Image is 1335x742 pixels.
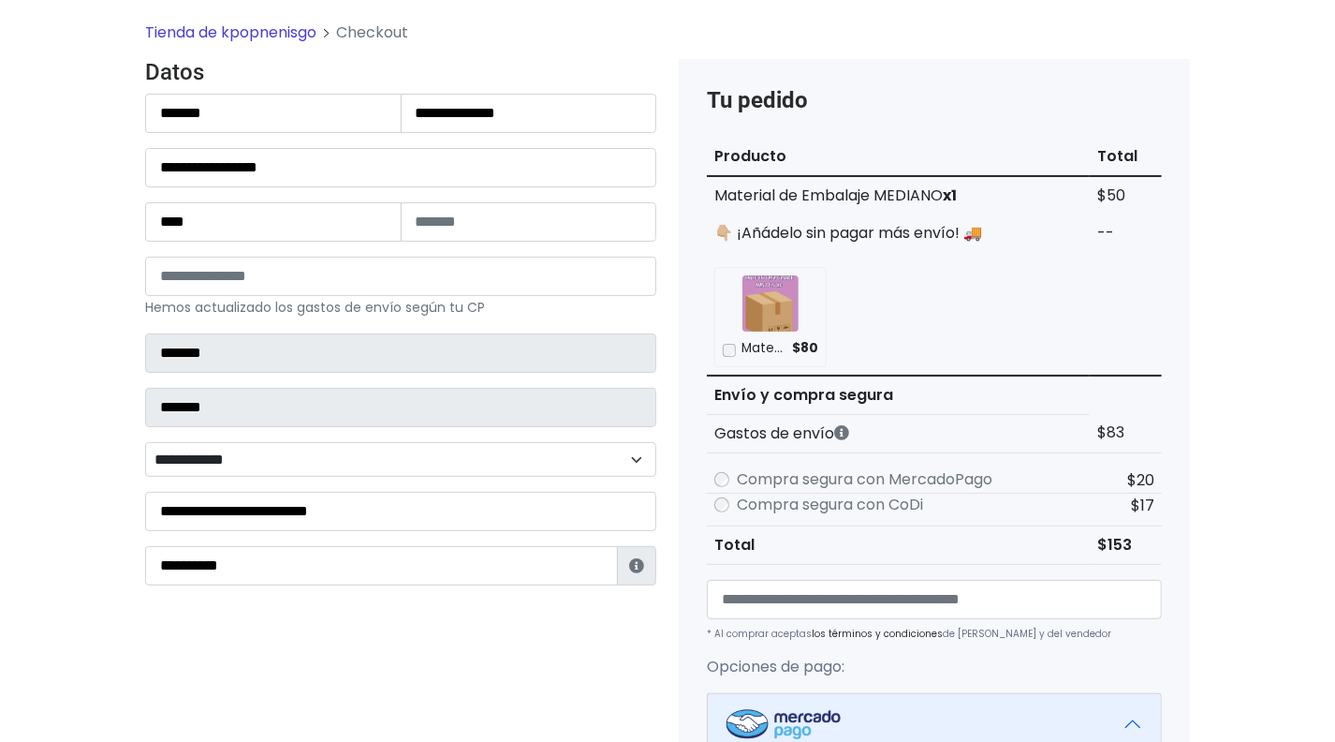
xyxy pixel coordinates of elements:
span: $17 [1131,495,1154,516]
td: $83 [1090,414,1162,453]
p: Opciones de pago: [707,656,1162,678]
a: los términos y condiciones [812,627,943,641]
h4: Tu pedido [707,87,1162,114]
th: Gastos de envío [707,414,1090,453]
img: Material de Embalaje GRANDE [742,275,799,332]
td: -- [1090,215,1162,252]
img: Mercadopago Logo [726,709,841,739]
span: $80 [792,339,818,358]
label: Compra segura con CoDi [737,494,923,516]
th: Envío y compra segura [707,376,1090,415]
a: Tienda de kpopnenisgo [145,22,316,43]
td: 👇🏼 ¡Añádelo sin pagar más envío! 🚚 [707,215,1090,252]
td: $50 [1090,176,1162,215]
td: Material de Embalaje MEDIANO [707,176,1090,215]
small: Hemos actualizado los gastos de envío según tu CP [145,298,485,317]
h4: Datos [145,59,656,86]
p: Material de Embalaje GRANDE [741,339,786,358]
th: Producto [707,138,1090,176]
label: Compra segura con MercadoPago [737,468,992,491]
span: $20 [1127,469,1154,491]
nav: breadcrumb [145,22,1190,59]
i: Los gastos de envío dependen de códigos postales. ¡Te puedes llevar más productos en un solo envío ! [834,425,849,440]
li: Checkout [316,22,408,44]
th: Total [707,526,1090,564]
p: * Al comprar aceptas de [PERSON_NAME] y del vendedor [707,627,1162,641]
th: Total [1090,138,1162,176]
strong: x1 [943,185,957,206]
td: $153 [1090,526,1162,564]
i: Estafeta lo usará para ponerse en contacto en caso de tener algún problema con el envío [629,558,644,573]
